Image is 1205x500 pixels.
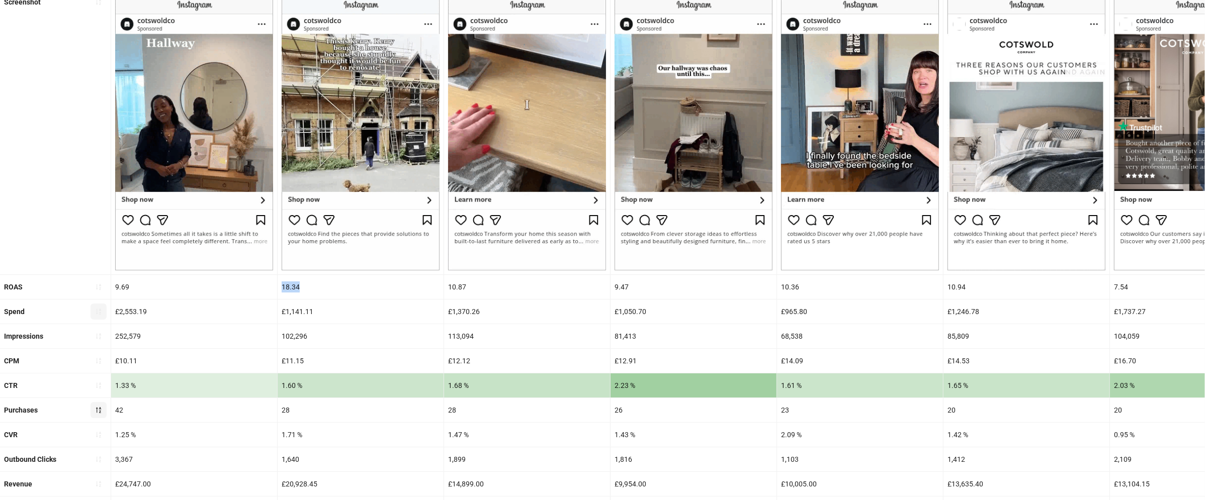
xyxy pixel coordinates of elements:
[111,349,277,373] div: £10.11
[111,398,277,422] div: 42
[777,447,943,471] div: 1,103
[4,283,23,291] b: ROAS
[943,349,1109,373] div: £14.53
[95,480,102,487] span: sort-ascending
[4,308,25,316] b: Spend
[444,398,610,422] div: 28
[111,423,277,447] div: 1.25 %
[111,447,277,471] div: 3,367
[278,398,444,422] div: 28
[777,324,943,348] div: 68,538
[278,447,444,471] div: 1,640
[4,406,38,414] b: Purchases
[278,373,444,397] div: 1.60 %
[943,423,1109,447] div: 1.42 %
[111,275,277,299] div: 9.69
[95,456,102,463] span: sort-ascending
[95,407,102,414] span: sort-descending
[777,423,943,447] div: 2.09 %
[111,373,277,397] div: 1.33 %
[95,357,102,364] span: sort-ascending
[777,299,943,324] div: £965.80
[111,299,277,324] div: £2,553.19
[777,349,943,373] div: £14.09
[95,283,102,290] span: sort-ascending
[943,275,1109,299] div: 10.94
[444,447,610,471] div: 1,899
[278,349,444,373] div: £11.15
[943,373,1109,397] div: 1.65 %
[611,349,777,373] div: £12.91
[611,324,777,348] div: 81,413
[611,275,777,299] div: 9.47
[444,275,610,299] div: 10.87
[4,431,18,439] b: CVR
[95,382,102,389] span: sort-ascending
[611,398,777,422] div: 26
[278,472,444,496] div: £20,928.45
[111,472,277,496] div: £24,747.00
[777,398,943,422] div: 23
[611,447,777,471] div: 1,816
[444,299,610,324] div: £1,370.26
[95,333,102,340] span: sort-ascending
[611,373,777,397] div: 2.23 %
[4,357,19,365] b: CPM
[611,423,777,447] div: 1.43 %
[278,275,444,299] div: 18.34
[4,480,32,488] b: Revenue
[943,398,1109,422] div: 20
[4,381,18,389] b: CTR
[611,299,777,324] div: £1,050.70
[777,373,943,397] div: 1.61 %
[777,472,943,496] div: £10,005.00
[4,332,43,340] b: Impressions
[943,324,1109,348] div: 85,809
[943,299,1109,324] div: £1,246.78
[4,455,56,463] b: Outbound Clicks
[278,299,444,324] div: £1,141.11
[95,308,102,315] span: sort-ascending
[777,275,943,299] div: 10.36
[111,324,277,348] div: 252,579
[444,373,610,397] div: 1.68 %
[444,349,610,373] div: £12.12
[278,423,444,447] div: 1.71 %
[278,324,444,348] div: 102,296
[444,324,610,348] div: 113,094
[943,472,1109,496] div: £13,635.40
[611,472,777,496] div: £9,954.00
[95,431,102,438] span: sort-ascending
[444,472,610,496] div: £14,899.00
[943,447,1109,471] div: 1,412
[444,423,610,447] div: 1.47 %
